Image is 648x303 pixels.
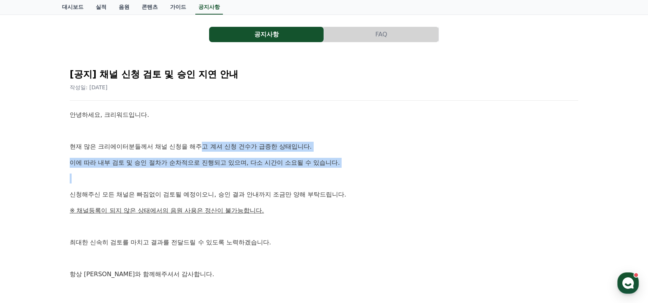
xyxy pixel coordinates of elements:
[2,239,51,259] a: 홈
[324,27,439,42] button: FAQ
[118,251,128,257] span: 설정
[70,68,578,80] h2: [공지] 채널 신청 검토 및 승인 지연 안내
[70,110,578,120] p: 안녕하세요, 크리워드입니다.
[99,239,147,259] a: 설정
[70,251,79,257] span: 대화
[70,158,578,168] p: 이에 따라 내부 검토 및 승인 절차가 순차적으로 진행되고 있으며, 다소 시간이 소요될 수 있습니다.
[70,84,108,90] span: 작성일: [DATE]
[70,190,578,200] p: 신청해주신 모든 채널은 빠짐없이 검토될 예정이오니, 승인 결과 안내까지 조금만 양해 부탁드립니다.
[324,27,439,42] a: FAQ
[51,239,99,259] a: 대화
[209,27,324,42] a: 공지사항
[209,27,324,42] button: 공지사항
[70,142,578,152] p: 현재 많은 크리에이터분들께서 채널 신청을 해주고 계셔 신청 건수가 급증한 상태입니다.
[24,251,29,257] span: 홈
[70,207,264,214] u: ※ 채널등록이 되지 않은 상태에서의 음원 사용은 정산이 불가능합니다.
[70,237,578,247] p: 최대한 신속히 검토를 마치고 결과를 전달드릴 수 있도록 노력하겠습니다.
[70,269,578,279] p: 항상 [PERSON_NAME]와 함께해주셔서 감사합니다.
